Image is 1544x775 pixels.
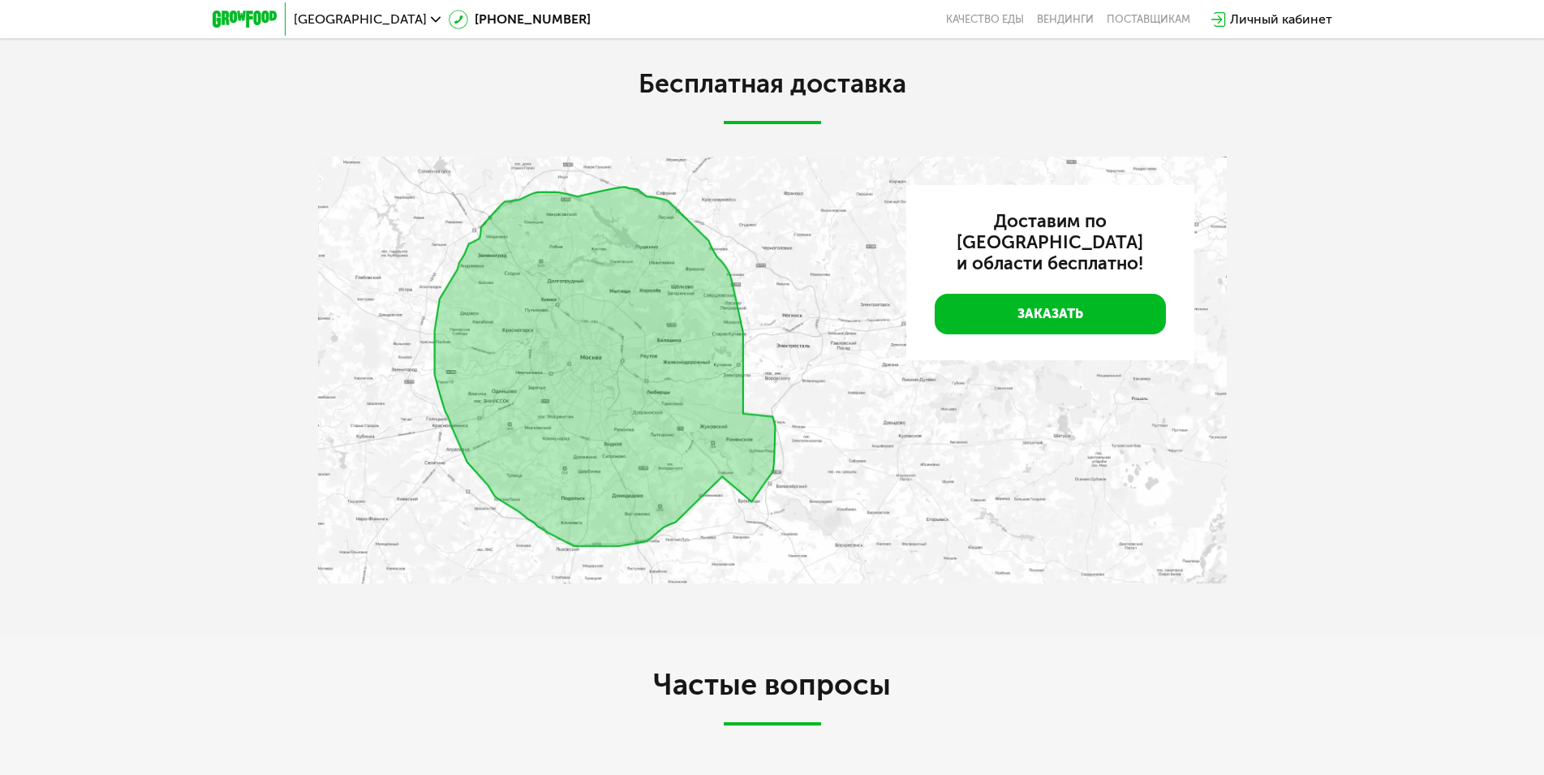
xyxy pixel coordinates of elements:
h2: Бесплатная доставка [318,67,1227,100]
a: [PHONE_NUMBER] [449,10,591,29]
span: [GEOGRAPHIC_DATA] [294,13,427,26]
div: поставщикам [1107,13,1190,26]
div: Личный кабинет [1230,10,1332,29]
h3: Доставим по [GEOGRAPHIC_DATA] и области бесплатно! [935,211,1166,274]
a: Заказать [935,294,1166,334]
a: Вендинги [1037,13,1094,26]
h2: Частые вопросы [318,669,1227,725]
a: Качество еды [946,13,1024,26]
img: qjxAnTPE20vLBGq3.webp [318,157,1227,583]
